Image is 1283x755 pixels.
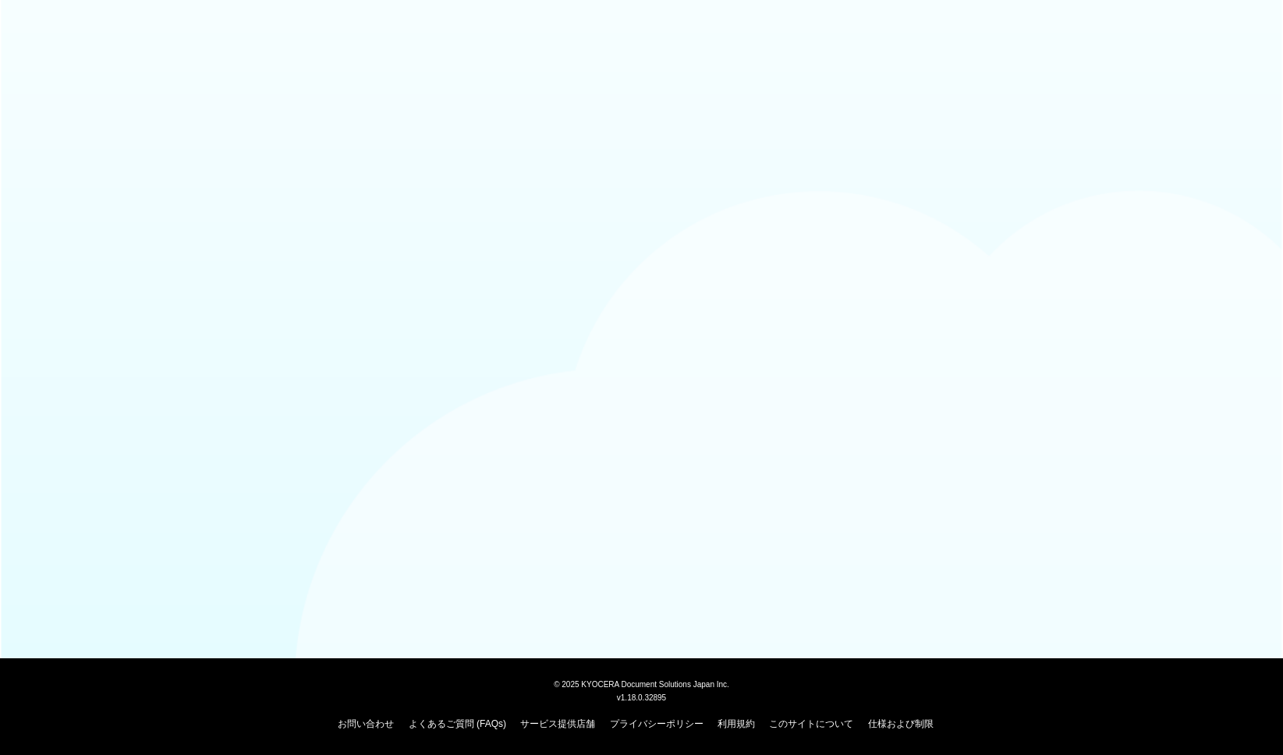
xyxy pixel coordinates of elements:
[338,718,394,729] a: お問い合わせ
[769,718,853,729] a: このサイトについて
[409,718,506,729] a: よくあるご質問 (FAQs)
[617,693,666,702] span: v1.18.0.32895
[718,718,755,729] a: 利用規約
[554,679,729,689] span: © 2025 KYOCERA Document Solutions Japan Inc.
[520,718,595,729] a: サービス提供店舗
[868,718,934,729] a: 仕様および制限
[610,718,704,729] a: プライバシーポリシー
